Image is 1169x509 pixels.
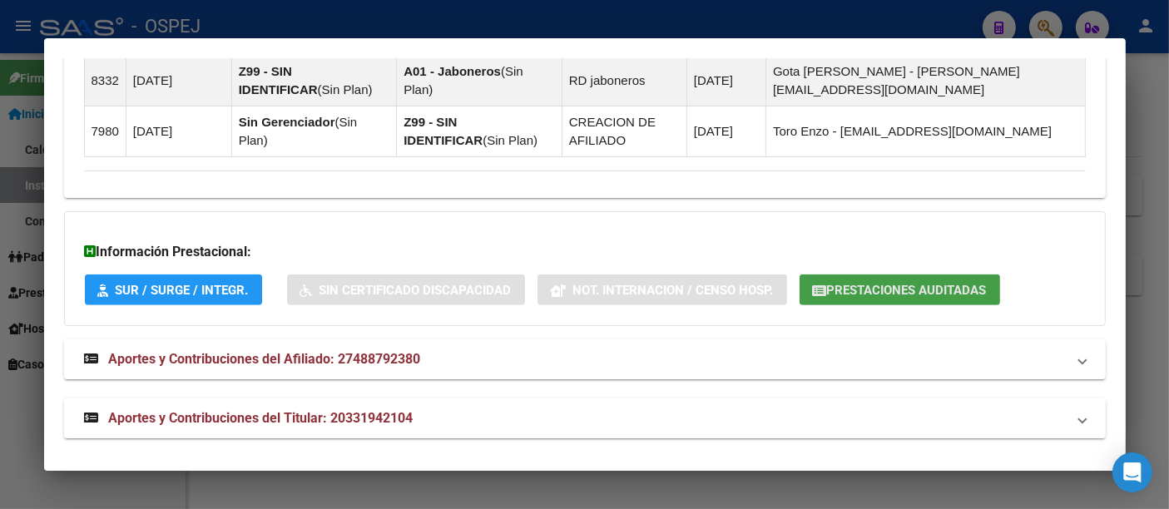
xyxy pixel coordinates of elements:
td: Gota [PERSON_NAME] - [PERSON_NAME][EMAIL_ADDRESS][DOMAIN_NAME] [766,56,1085,106]
span: Sin Plan [487,133,533,147]
span: Sin Certificado Discapacidad [319,283,512,298]
span: Aportes y Contribuciones del Afiliado: 27488792380 [109,351,421,367]
td: ( ) [397,106,562,157]
span: SUR / SURGE / INTEGR. [116,283,249,298]
td: [DATE] [126,106,231,157]
strong: Z99 - SIN IDENTIFICAR [404,115,483,147]
td: CREACION DE AFILIADO [562,106,686,157]
button: SUR / SURGE / INTEGR. [85,274,262,305]
td: Toro Enzo - [EMAIL_ADDRESS][DOMAIN_NAME] [766,106,1085,157]
td: [DATE] [686,56,765,106]
mat-expansion-panel-header: Aportes y Contribuciones del Afiliado: 27488792380 [64,339,1106,379]
div: Open Intercom Messenger [1112,452,1152,492]
strong: Sin Gerenciador [239,115,335,129]
mat-expansion-panel-header: Aportes y Contribuciones del Titular: 20331942104 [64,398,1106,438]
h3: Información Prestacional: [85,242,1085,262]
span: Aportes y Contribuciones del Titular: 20331942104 [109,410,414,426]
td: ( ) [397,56,562,106]
td: ( ) [231,56,397,106]
td: [DATE] [126,56,231,106]
td: RD jaboneros [562,56,686,106]
td: 8332 [84,56,126,106]
span: Sin Plan [322,82,369,96]
span: Prestaciones Auditadas [827,283,987,298]
button: Not. Internacion / Censo Hosp. [537,274,787,305]
td: ( ) [231,106,397,157]
td: [DATE] [686,106,765,157]
strong: A01 - Jaboneros [404,64,501,78]
strong: Z99 - SIN IDENTIFICAR [239,64,318,96]
td: 7980 [84,106,126,157]
button: Prestaciones Auditadas [800,274,1000,305]
button: Sin Certificado Discapacidad [287,274,525,305]
span: Not. Internacion / Censo Hosp. [573,283,774,298]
